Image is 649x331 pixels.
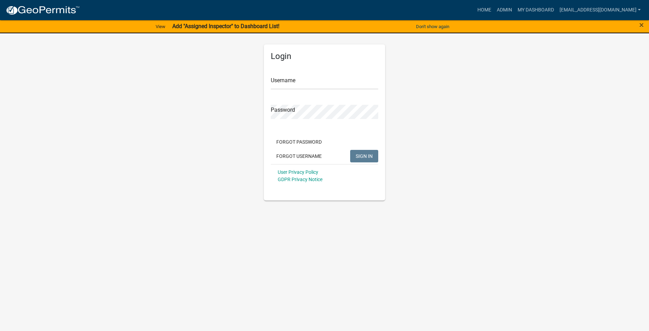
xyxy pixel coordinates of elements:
[172,23,279,29] strong: Add "Assigned Inspector" to Dashboard List!
[356,153,373,159] span: SIGN IN
[494,3,515,17] a: Admin
[639,21,644,29] button: Close
[271,51,378,61] h5: Login
[557,3,643,17] a: [EMAIL_ADDRESS][DOMAIN_NAME]
[278,177,322,182] a: GDPR Privacy Notice
[475,3,494,17] a: Home
[413,21,452,32] button: Don't show again
[153,21,168,32] a: View
[350,150,378,162] button: SIGN IN
[515,3,557,17] a: My Dashboard
[271,150,327,162] button: Forgot Username
[278,169,318,175] a: User Privacy Policy
[639,20,644,30] span: ×
[271,136,327,148] button: Forgot Password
